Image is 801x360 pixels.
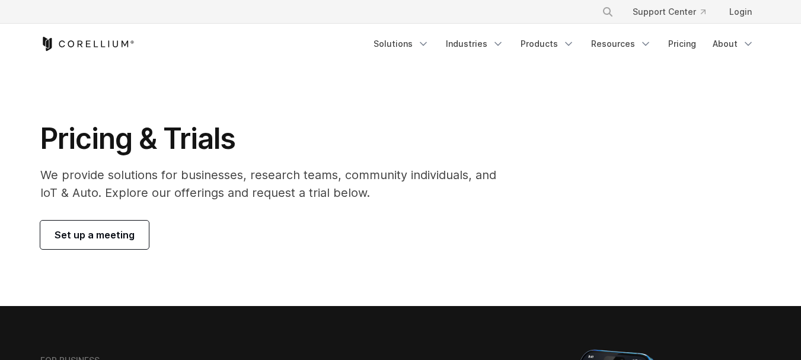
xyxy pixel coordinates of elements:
span: Set up a meeting [55,228,135,242]
p: We provide solutions for businesses, research teams, community individuals, and IoT & Auto. Explo... [40,166,513,202]
div: Navigation Menu [366,33,761,55]
a: About [706,33,761,55]
h1: Pricing & Trials [40,121,513,157]
a: Solutions [366,33,436,55]
a: Products [513,33,582,55]
a: Resources [584,33,659,55]
a: Login [720,1,761,23]
div: Navigation Menu [588,1,761,23]
a: Pricing [661,33,703,55]
a: Corellium Home [40,37,135,51]
a: Industries [439,33,511,55]
button: Search [597,1,618,23]
a: Support Center [623,1,715,23]
a: Set up a meeting [40,221,149,249]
